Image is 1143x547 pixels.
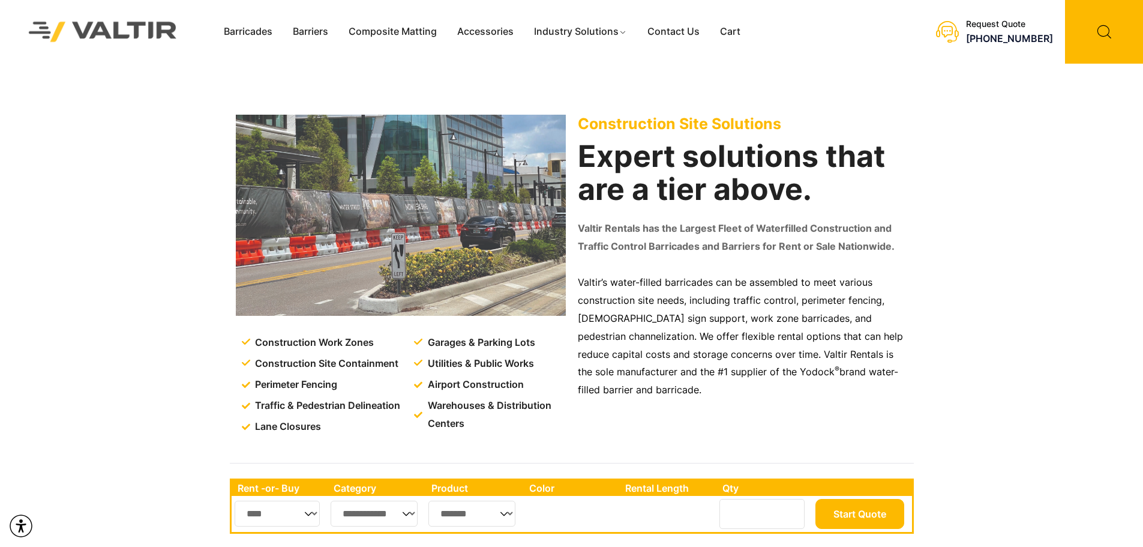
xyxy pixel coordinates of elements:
[328,480,426,496] th: Category
[232,480,328,496] th: Rent -or- Buy
[338,23,447,41] a: Composite Matting
[425,355,534,373] span: Utilities & Public Works
[524,23,637,41] a: Industry Solutions
[214,23,283,41] a: Barricades
[447,23,524,41] a: Accessories
[619,480,716,496] th: Rental Length
[815,499,904,529] button: Start Quote
[578,220,908,256] p: Valtir Rentals has the Largest Fleet of Waterfilled Construction and Traffic Control Barricades a...
[425,376,524,394] span: Airport Construction
[425,334,535,352] span: Garages & Parking Lots
[252,397,400,415] span: Traffic & Pedestrian Delineation
[710,23,751,41] a: Cart
[252,334,374,352] span: Construction Work Zones
[425,480,523,496] th: Product
[716,480,812,496] th: Qty
[13,6,193,57] img: Valtir Rentals
[578,115,908,133] p: Construction Site Solutions
[637,23,710,41] a: Contact Us
[966,32,1053,44] a: [PHONE_NUMBER]
[578,140,908,206] h2: Expert solutions that are a tier above.
[283,23,338,41] a: Barriers
[578,274,908,399] p: Valtir’s water-filled barricades can be assembled to meet various construction site needs, includ...
[425,397,568,433] span: Warehouses & Distribution Centers
[835,364,839,373] sup: ®
[252,376,337,394] span: Perimeter Fencing
[966,19,1053,29] div: Request Quote
[252,418,321,436] span: Lane Closures
[252,355,398,373] span: Construction Site Containment
[523,480,620,496] th: Color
